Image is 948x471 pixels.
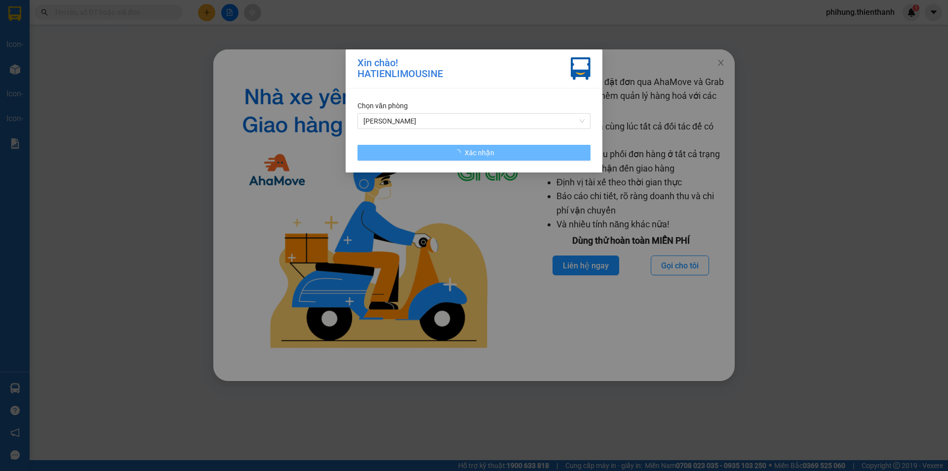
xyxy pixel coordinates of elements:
span: Hà Tiên [363,114,585,128]
span: loading [454,149,465,156]
div: Xin chào! HATIENLIMOUSINE [357,57,443,80]
img: vxr-icon [571,57,591,80]
button: Xác nhận [357,145,591,161]
div: Chọn văn phòng [357,100,591,111]
span: Xác nhận [465,147,494,158]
